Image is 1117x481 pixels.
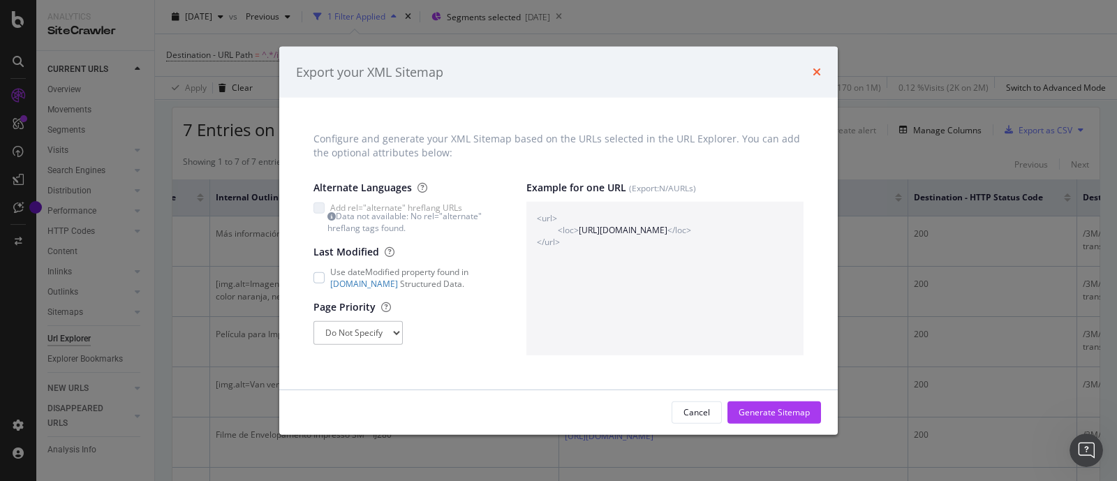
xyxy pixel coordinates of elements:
div: Cancel [683,406,710,418]
span: [URL][DOMAIN_NAME] [579,224,667,236]
span: </loc> [667,224,691,236]
button: Generate Sitemap [727,401,821,424]
div: Export your XML Sitemap [296,63,443,81]
iframe: Intercom live chat [1070,434,1103,467]
a: [DOMAIN_NAME] [330,278,398,290]
label: Page Priority [313,300,391,314]
span: Add rel="alternate" hreflang URLs [330,202,462,214]
label: Last Modified [313,244,394,258]
div: times [813,63,821,81]
span: Use dateModified property found in Structured Data. [330,265,498,289]
div: Data not available: No rel="alternate" hreflang tags found. [327,210,498,234]
button: Cancel [672,401,722,424]
span: <loc> [558,224,579,236]
div: Configure and generate your XML Sitemap based on the URLs selected in the URL Explorer. You can a... [313,132,804,160]
span: <url> [537,212,793,224]
div: modal [279,46,838,434]
div: Generate Sitemap [739,406,810,418]
small: (Export: N/A URLs) [629,182,696,193]
span: </url> [537,236,793,248]
label: Alternate Languages [313,181,427,195]
label: Example for one URL [526,181,804,195]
